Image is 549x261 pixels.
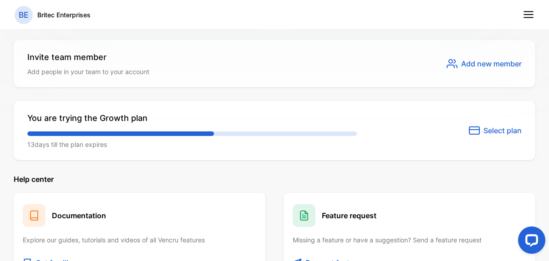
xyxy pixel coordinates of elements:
[447,58,522,69] button: Add new member
[14,174,535,185] p: Help center
[293,235,526,245] p: Missing a feature or have a suggestion? Send a feature request
[19,9,29,21] p: BE
[27,112,357,124] p: You are trying the Growth plan
[27,140,357,149] p: 13 days till the plan expires
[483,125,522,136] span: Select plan
[23,235,256,245] p: Explore our guides, tutorials and videos of all Vencru features
[27,51,149,63] p: Invite team member
[37,10,91,20] p: Britec Enterprises
[322,210,376,221] h1: Feature request
[52,210,106,221] h1: Documentation
[469,125,522,136] button: Select plan
[511,223,549,261] iframe: LiveChat chat widget
[27,67,149,76] p: Add people in your team to your account
[461,58,522,69] span: Add new member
